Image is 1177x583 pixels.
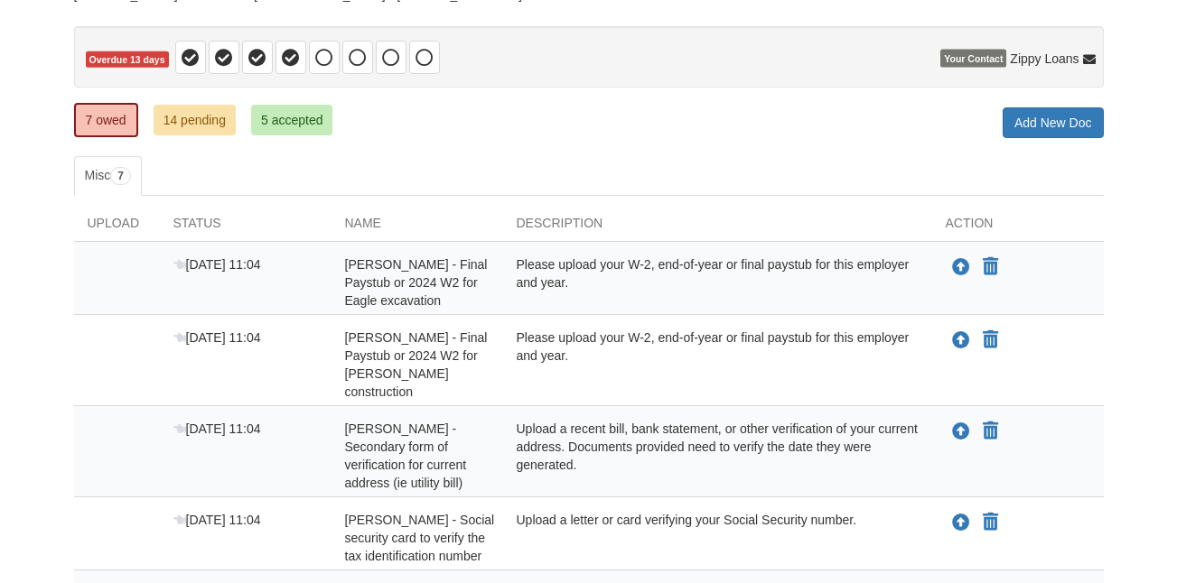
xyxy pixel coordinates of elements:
div: Description [503,214,932,241]
div: Upload a letter or card verifying your Social Security number. [503,511,932,565]
div: Upload [74,214,160,241]
div: Action [932,214,1104,241]
div: Upload a recent bill, bank statement, or other verification of your current address. Documents pr... [503,420,932,492]
span: Zippy Loans [1010,50,1079,68]
a: Misc [74,156,142,196]
a: 14 pending [154,105,236,135]
a: 5 accepted [251,105,333,135]
button: Declare Michael Schollenberger - Social security card to verify the tax identification number not... [981,512,1000,533]
button: Upload Michael Schollenberger - Secondary form of verification for current address (ie utility bill) [950,420,972,443]
button: Declare Michael Schollenberger - Final Paystub or 2024 W2 for Toebe construction not applicable [981,329,1000,351]
span: [PERSON_NAME] - Final Paystub or 2024 W2 for [PERSON_NAME] construction [345,330,488,399]
button: Declare Michael Schollenberger - Secondary form of verification for current address (ie utility b... [981,421,1000,442]
span: [PERSON_NAME] - Final Paystub or 2024 W2 for Eagle excavation [345,257,488,308]
a: Add New Doc [1003,107,1104,138]
span: [DATE] 11:04 [173,330,261,345]
div: Status [160,214,332,241]
div: Please upload your W-2, end-of-year or final paystub for this employer and year. [503,329,932,401]
span: Your Contact [940,50,1006,68]
div: Name [332,214,503,241]
a: 7 owed [74,103,138,137]
span: [DATE] 11:04 [173,513,261,527]
span: Overdue 13 days [86,51,169,69]
span: [DATE] 11:04 [173,257,261,272]
span: [PERSON_NAME] - Social security card to verify the tax identification number [345,513,495,563]
span: [PERSON_NAME] - Secondary form of verification for current address (ie utility bill) [345,421,467,490]
button: Upload Michael Schollenberger - Final Paystub or 2024 W2 for Toebe construction [950,329,972,352]
div: Please upload your W-2, end-of-year or final paystub for this employer and year. [503,255,932,310]
span: [DATE] 11:04 [173,421,261,436]
span: 7 [110,167,131,185]
button: Upload Michael Schollenberger - Social security card to verify the tax identification number [950,511,972,534]
button: Upload Michael Schollenberger - Final Paystub or 2024 W2 for Eagle excavation [950,255,972,279]
button: Declare Michael Schollenberger - Final Paystub or 2024 W2 for Eagle excavation not applicable [981,256,1000,278]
